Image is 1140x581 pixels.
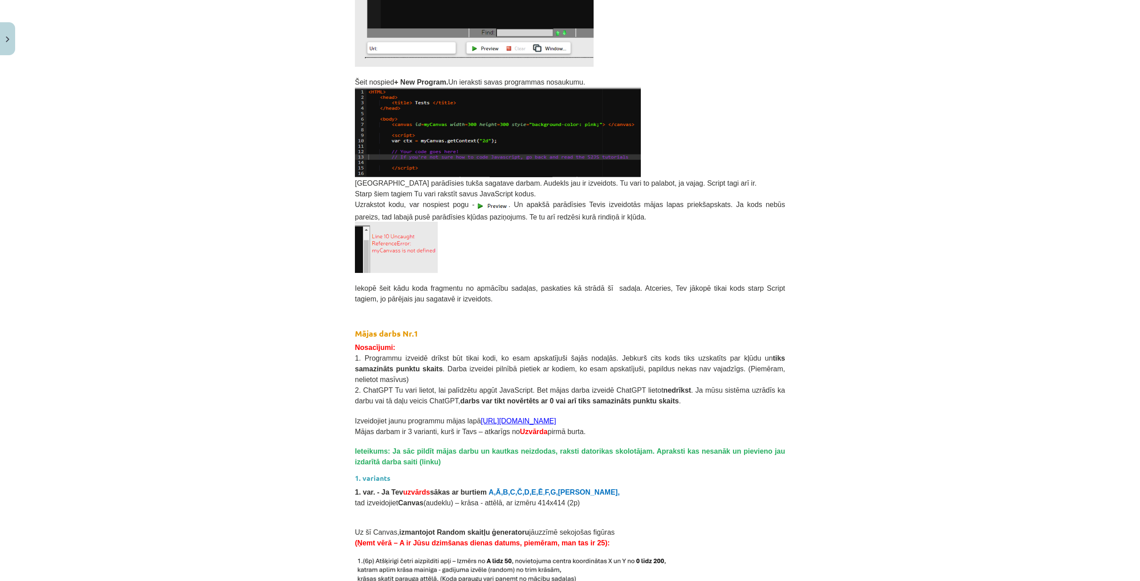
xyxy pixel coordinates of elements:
[355,539,610,547] span: (Ņemt vērā – A ir Jūsu dzimšanas dienas datums, piemēram, man tas ir 25):
[355,222,438,273] img: Attēls, kurā ir teksts, fonts, dizains, viedtālrunis Apraksts ģenerēts automātiski
[394,78,448,86] b: + New Program.
[355,447,785,466] span: Ieteikums: Ja sāc pildīt mājas darbu un kautkas neizdodas, raksti datorikas skolotājam. Apraksti ...
[355,190,536,198] span: Starp šiem tagiem Tu vari rakstīt savus JavaScript kodus.
[355,328,418,338] strong: Mājas darbs Nr.1
[398,499,423,507] b: Canvas
[355,179,757,187] span: [GEOGRAPHIC_DATA] parādīsies tukša sagatave darbam. Audekls jau ir izveidots. Tu vari to palabot,...
[6,37,9,42] img: icon-close-lesson-0947bae3869378f0d4975bcd49f059093ad1ed9edebbc8119c70593378902aed.svg
[355,473,391,483] strong: 1. variants
[355,344,395,351] span: Nosacījumi:
[355,499,580,507] span: tad izveidojiet (audeklu) – krāsa - attēlā, ar izmēru 414x414 (2p)
[520,428,548,435] span: Uzvārda
[355,417,556,425] span: Izveidojiet jaunu programmu mājas lapā
[664,386,691,394] b: nedrīkst
[481,417,556,425] a: [URL][DOMAIN_NAME]
[399,528,529,536] b: izmantojot Random skaitļu ģeneratoru
[545,488,620,496] b: F,G,[PERSON_NAME],
[355,354,785,383] span: 1. Programmu izveidē drīkst būt tikai kodi, ko esam apskatījuši šajās nodaļās. Jebkurš cits kods ...
[355,428,586,435] span: Mājas darbam ir 3 varianti, kurš ir Tavs – atkarīgs no pirmā burta.
[355,488,487,496] span: 1. var. - Ja Tev sākas ar burtiem
[355,528,615,536] span: Uz šī Canvas, jāuzzīmē sekojošas figūras
[460,397,679,405] b: darbs var tikt novērtēts ar 0 vai arī tiks samazināts punktu skaits
[543,488,619,496] span: ,
[355,284,785,303] span: Iekopē šeit kādu koda fragmentu no apmācību sadaļas, paskaties kā strādā šī sadaļa. Atceries, Tev...
[355,201,785,221] span: Uzrakstot kodu, var nospiest pogu - . Un apakšā parādīsies Tevis izveidotās mājas lapas priekšaps...
[355,78,585,86] span: Šeit nospied Un ieraksti savas programmas nosaukumu.
[355,386,785,405] span: 2. ChatGPT Tu vari lietot, lai palīdzētu apgūt JavaScript. Bet mājas darba izveidē ChatGPT lietot...
[403,488,430,496] span: uzvārds
[489,488,543,496] span: A,Ā,B,C,Č,D,E,Ē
